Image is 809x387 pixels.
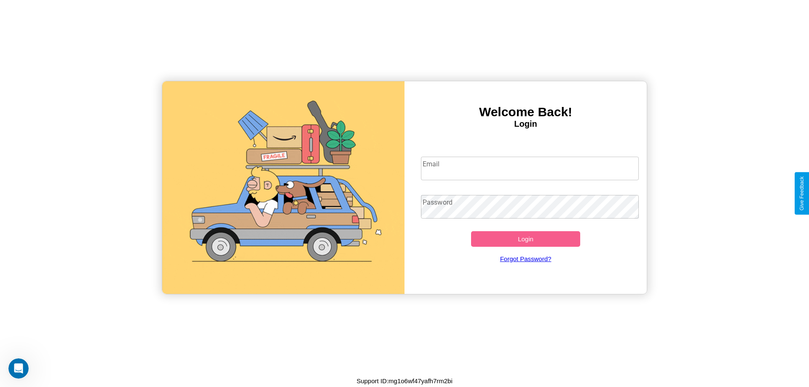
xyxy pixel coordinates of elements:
button: Login [471,231,580,247]
a: Forgot Password? [417,247,635,271]
h3: Welcome Back! [404,105,647,119]
h4: Login [404,119,647,129]
div: Give Feedback [799,176,805,211]
img: gif [162,81,404,294]
iframe: Intercom live chat [8,358,29,379]
p: Support ID: mg1o6wf47yafh7rm2bi [356,375,453,387]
